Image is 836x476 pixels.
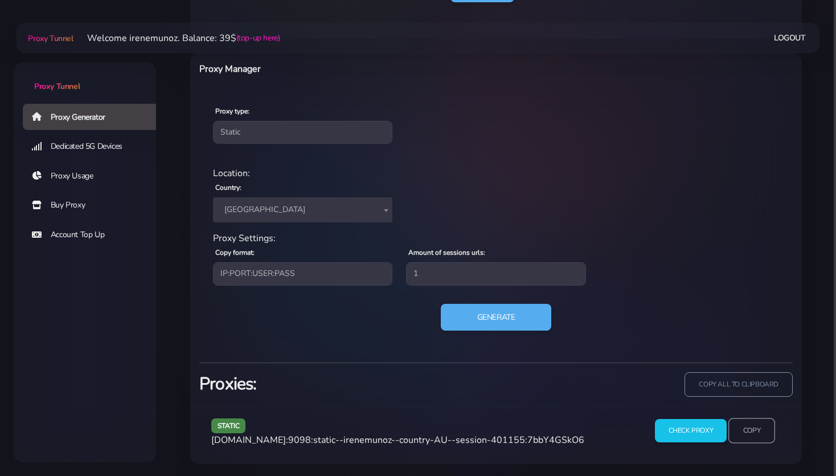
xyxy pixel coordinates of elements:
a: Proxy Tunnel [14,62,156,92]
span: Proxy Tunnel [28,33,73,44]
a: Account Top Up [23,222,165,248]
label: Copy format: [215,247,255,258]
div: Location: [206,166,786,180]
h3: Proxies: [199,372,489,396]
h6: Proxy Manager [199,62,540,76]
a: Proxy Generator [23,104,165,130]
label: Proxy type: [215,106,249,116]
a: Buy Proxy [23,192,165,218]
a: Proxy Tunnel [26,29,73,47]
a: Proxy Usage [23,163,165,189]
span: Australia [220,202,386,218]
label: Amount of sessions urls: [408,247,485,258]
a: Logout [774,27,806,48]
input: copy all to clipboard [685,372,793,397]
a: Dedicated 5G Devices [23,133,165,160]
iframe: Webchat Widget [781,421,822,462]
span: static [211,418,246,433]
label: Country: [215,182,241,193]
div: Proxy Settings: [206,231,786,245]
span: Australia [213,197,392,222]
input: Check Proxy [655,419,727,442]
span: Proxy Tunnel [34,81,80,92]
button: Generate [441,304,552,331]
a: (top-up here) [236,32,280,44]
span: [DOMAIN_NAME]:9098:static--irenemunoz--country-AU--session-401155:7bbY4GSkO6 [211,434,584,446]
li: Welcome irenemunoz. Balance: 39$ [73,31,280,45]
input: Copy [728,418,775,444]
